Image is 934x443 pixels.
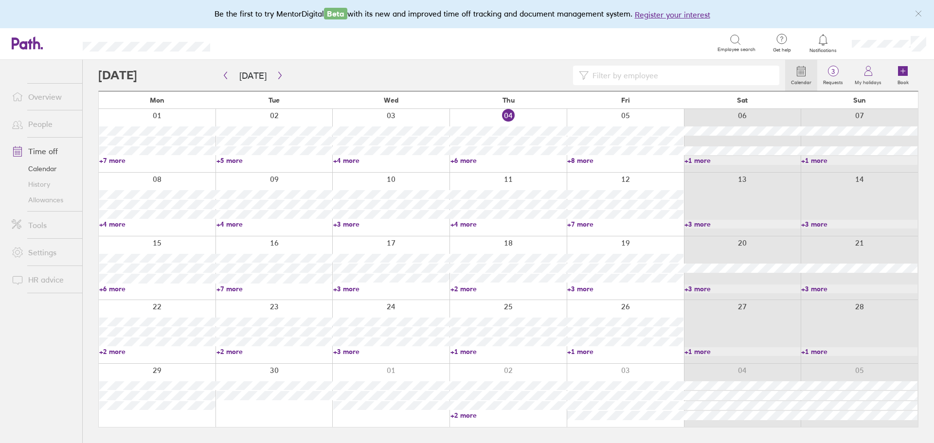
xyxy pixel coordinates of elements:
[4,177,82,192] a: History
[150,96,164,104] span: Mon
[99,284,216,293] a: +6 more
[801,284,917,293] a: +3 more
[450,347,567,356] a: +1 more
[4,192,82,208] a: Allowances
[503,96,515,104] span: Thu
[849,77,887,86] label: My holidays
[450,411,567,420] a: +2 more
[99,347,216,356] a: +2 more
[801,156,917,165] a: +1 more
[324,8,347,19] span: Beta
[333,347,449,356] a: +3 more
[216,284,333,293] a: +7 more
[589,66,773,85] input: Filter by employee
[4,243,82,262] a: Settings
[216,220,333,229] a: +4 more
[684,156,801,165] a: +1 more
[216,156,333,165] a: +5 more
[4,161,82,177] a: Calendar
[801,347,917,356] a: +1 more
[4,114,82,134] a: People
[621,96,630,104] span: Fri
[4,87,82,106] a: Overview
[817,68,849,75] span: 3
[4,142,82,161] a: Time off
[801,220,917,229] a: +3 more
[216,347,333,356] a: +2 more
[4,215,82,235] a: Tools
[333,156,449,165] a: +4 more
[384,96,398,104] span: Wed
[269,96,280,104] span: Tue
[817,60,849,91] a: 3Requests
[450,284,567,293] a: +2 more
[333,220,449,229] a: +3 more
[853,96,866,104] span: Sun
[450,220,567,229] a: +4 more
[718,47,755,53] span: Employee search
[684,347,801,356] a: +1 more
[4,270,82,289] a: HR advice
[785,77,817,86] label: Calendar
[236,38,261,47] div: Search
[567,284,683,293] a: +3 more
[232,68,274,84] button: [DATE]
[808,48,839,53] span: Notifications
[737,96,748,104] span: Sat
[684,220,801,229] a: +3 more
[892,77,915,86] label: Book
[817,77,849,86] label: Requests
[567,347,683,356] a: +1 more
[766,47,798,53] span: Get help
[635,9,710,20] button: Register your interest
[785,60,817,91] a: Calendar
[684,284,801,293] a: +3 more
[808,33,839,53] a: Notifications
[887,60,918,91] a: Book
[849,60,887,91] a: My holidays
[567,156,683,165] a: +8 more
[333,284,449,293] a: +3 more
[450,156,567,165] a: +6 more
[215,8,720,20] div: Be the first to try MentorDigital with its new and improved time off tracking and document manage...
[99,156,216,165] a: +7 more
[99,220,216,229] a: +4 more
[567,220,683,229] a: +7 more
